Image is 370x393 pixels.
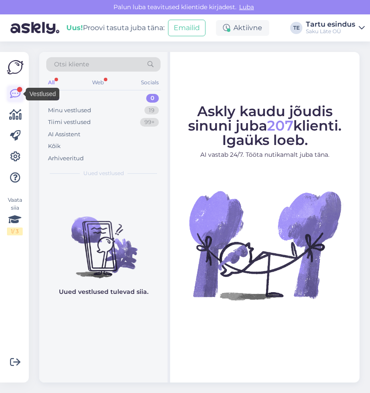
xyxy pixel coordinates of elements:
img: No chats [39,201,168,279]
div: Web [90,77,106,88]
p: AI vastab 24/7. Tööta nutikamalt juba täna. [178,150,352,159]
div: 19 [144,106,159,115]
div: Vestlused [26,88,59,100]
div: AI Assistent [48,130,80,139]
span: 207 [267,117,293,134]
p: Uued vestlused tulevad siia. [59,287,148,296]
span: Askly kaudu jõudis sinuni juba klienti. Igaüks loeb. [188,103,342,148]
div: 1 / 3 [7,228,23,235]
div: All [46,77,56,88]
button: Emailid [168,20,206,36]
div: Minu vestlused [48,106,91,115]
div: 99+ [140,118,159,127]
b: Uus! [66,24,83,32]
img: Askly Logo [7,59,24,76]
div: Aktiivne [216,20,269,36]
div: Socials [139,77,161,88]
div: Proovi tasuta juba täna: [66,23,164,33]
div: 0 [146,94,159,103]
div: Kõik [48,142,61,151]
div: Tiimi vestlused [48,118,91,127]
span: Otsi kliente [54,60,89,69]
div: Saku Läte OÜ [306,28,355,35]
span: Luba [236,3,257,11]
div: TE [290,22,302,34]
div: Tartu esindus [306,21,355,28]
span: Uued vestlused [83,169,124,177]
div: Arhiveeritud [48,154,84,163]
img: No Chat active [186,166,343,324]
a: Tartu esindusSaku Läte OÜ [306,21,365,35]
div: Vaata siia [7,196,23,235]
